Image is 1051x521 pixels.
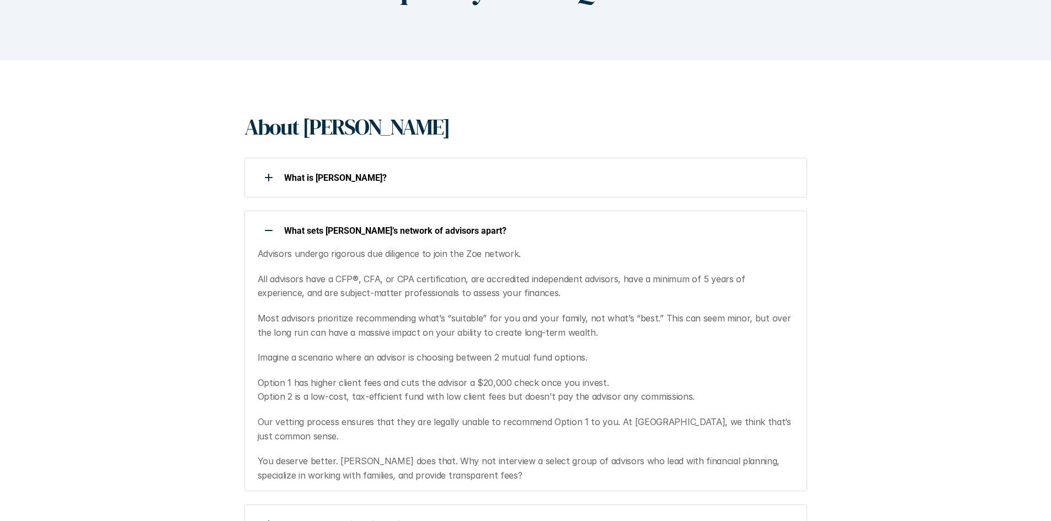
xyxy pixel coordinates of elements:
[258,415,793,443] p: Our vetting process ensures that they are legally unable to recommend Option 1 to you. At [GEOGRA...
[258,311,793,340] p: Most advisors prioritize recommending what’s “suitable” for you and your family, not what’s “best...
[258,454,793,482] p: You deserve better. [PERSON_NAME] does that. Why not interview a select group of advisors who lea...
[258,247,793,261] p: Advisors undergo rigorous due diligence to join the Zoe network.
[258,376,793,404] p: Option 1 has higher client fees and cuts the advisor a $20,000 check once you invest. Option 2 is...
[284,225,793,236] p: What sets [PERSON_NAME]’s network of advisors apart?
[244,114,450,140] h1: About [PERSON_NAME]
[258,351,793,365] p: Imagine a scenario where an advisor is choosing between 2 mutual fund options.
[284,173,793,183] p: What is [PERSON_NAME]?
[258,272,793,300] p: All advisors have a CFP®, CFA, or CPA certification, are accredited independent advisors, have a ...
